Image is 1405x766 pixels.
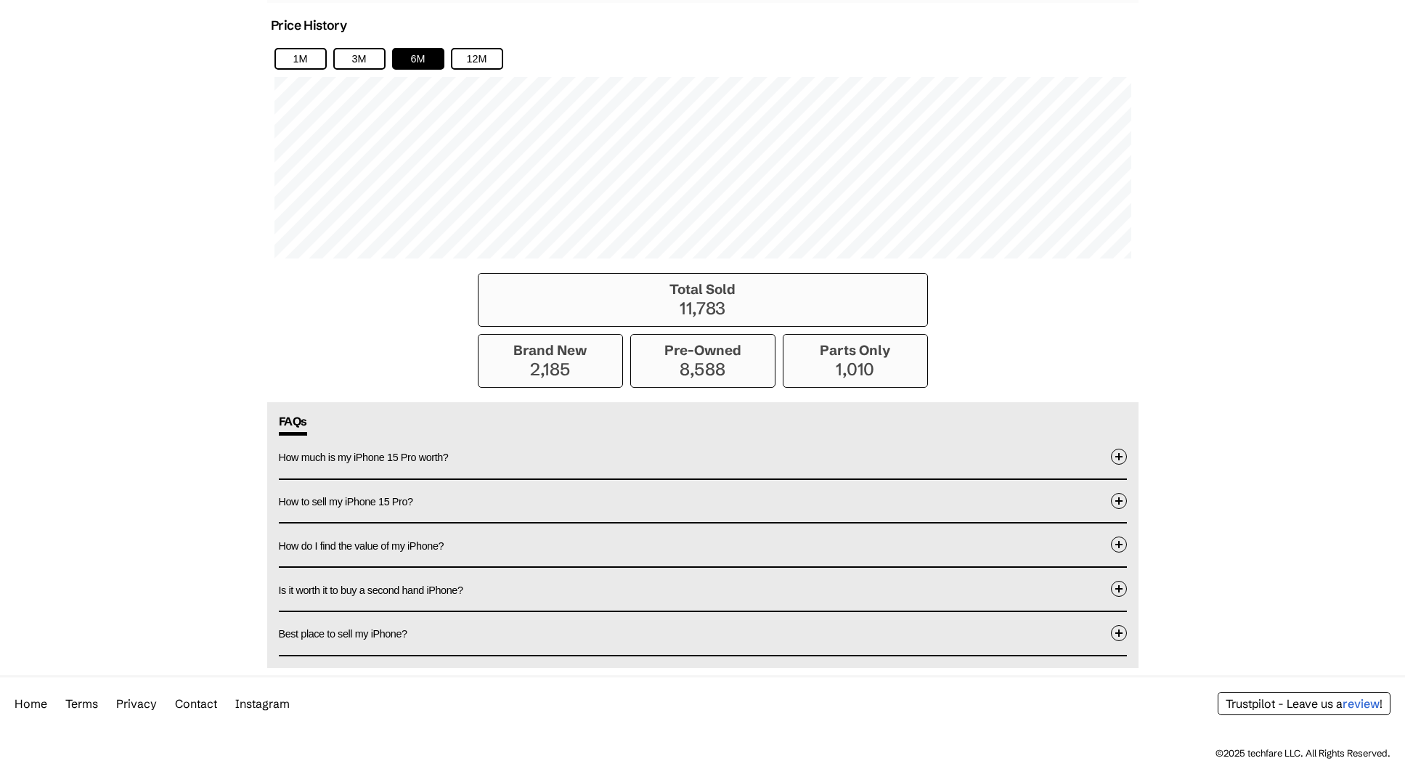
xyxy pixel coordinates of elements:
a: Instagram [235,696,290,711]
a: Privacy [116,696,157,711]
a: Contact [175,696,217,711]
span: Is it worth it to buy a second hand iPhone? [279,584,463,596]
button: 1M [274,48,327,70]
p: 2,185 [486,359,615,380]
p: 8,588 [638,359,767,380]
span: How to sell my iPhone 15 Pro? [279,496,413,508]
button: How much is my iPhone 15 Pro worth? [279,436,1127,478]
span: How much is my iPhone 15 Pro worth? [279,452,449,463]
h3: Total Sold [486,281,920,298]
button: Best place to sell my iPhone? [279,612,1127,655]
button: How do I find the value of my iPhone? [279,523,1127,566]
span: How do I find the value of my iPhone? [279,540,444,552]
p: 11,783 [486,298,920,319]
a: Trustpilot - Leave us areview! [1226,696,1382,711]
h3: Brand New [486,342,615,359]
span: review [1343,696,1380,711]
div: ©2025 techfare LLC. All Rights Reserved. [1215,747,1390,759]
button: How to sell my iPhone 15 Pro? [279,480,1127,523]
button: 3M [333,48,386,70]
button: 12M [451,48,503,70]
button: 6M [392,48,444,70]
h3: Parts Only [791,342,920,359]
span: FAQs [279,414,307,436]
p: 1,010 [791,359,920,380]
h2: Price History [271,17,347,33]
span: Best place to sell my iPhone? [279,628,407,640]
a: Home [15,696,47,711]
button: Is it worth it to buy a second hand iPhone? [279,568,1127,611]
h3: Pre-Owned [638,342,767,359]
a: Terms [65,696,98,711]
